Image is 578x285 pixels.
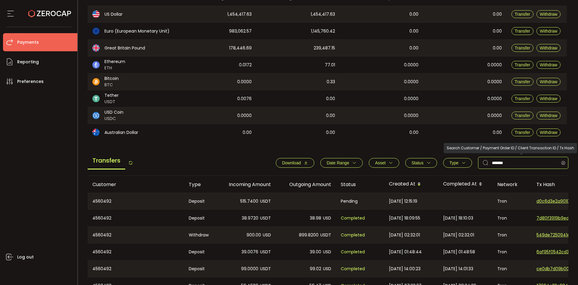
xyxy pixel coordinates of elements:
button: Withdraw [536,95,561,103]
button: Transfer [511,128,534,136]
span: 0.00 [493,28,502,35]
span: 1,454,417.63 [227,11,252,18]
img: usd_portfolio.svg [92,11,100,18]
span: 39.00 [310,249,321,255]
span: 0.0000 [487,62,502,68]
button: Transfer [511,10,534,18]
span: [DATE] 14:01:33 [443,265,473,272]
span: BTC [104,82,119,88]
span: [DATE] 18:10:03 [443,215,473,222]
span: USDT [104,99,119,105]
span: Bitcoin [104,75,119,82]
span: 900.00 [247,232,261,239]
span: Australian Dollar [104,129,138,136]
span: 77.01 [325,62,335,68]
button: Asset [369,158,399,168]
span: Ethereum [104,59,125,65]
button: Date Range [320,158,363,168]
span: USDC [104,116,123,122]
iframe: Chat Widget [548,256,578,285]
span: Completed [341,249,365,255]
span: Asset [375,160,386,165]
span: ETH [104,65,125,71]
div: Search Customer / Payment Order ID / Client Transaction ID / Tx Hash [444,143,577,153]
span: Log out [17,253,34,261]
button: Transfer [511,78,534,86]
span: Withdraw [540,12,557,17]
span: Transfer [515,12,530,17]
span: 0.0000 [237,112,252,119]
span: 983,062.57 [229,28,252,35]
span: Payments [17,38,39,47]
span: Transfer [515,46,530,50]
span: 0.0172 [239,62,252,68]
div: Network [493,181,532,188]
span: Withdraw [540,113,557,118]
span: Status [412,160,424,165]
img: gbp_portfolio.svg [92,44,100,52]
span: [DATE] 12:15:19 [389,198,417,205]
span: 0.00 [409,129,418,136]
div: Type [184,181,216,188]
span: 0.0000 [237,78,252,85]
span: 515.7400 [240,198,258,205]
span: 0.00 [326,129,335,136]
span: 0.00 [493,11,502,18]
span: Completed [341,232,365,239]
div: Deposit [184,210,216,226]
button: Withdraw [536,128,561,136]
span: 0.0000 [487,95,502,102]
button: Withdraw [536,44,561,52]
button: Transfer [511,44,534,52]
span: Withdraw [540,46,557,50]
span: 239,487.15 [314,45,335,52]
span: 0.0000 [487,112,502,119]
div: Deposit [184,261,216,277]
span: [DATE] 02:32:01 [443,232,474,239]
div: Tron [493,193,532,209]
span: 38.9720 [242,215,258,222]
span: 0.00 [409,28,418,35]
div: 4560492 [88,227,184,243]
div: Tron [493,210,532,226]
span: USD [263,232,271,239]
button: Transfer [511,112,534,119]
span: Type [449,160,458,165]
button: Withdraw [536,112,561,119]
span: Transfers [88,152,125,169]
span: Reporting [17,58,39,66]
span: Preferences [17,77,44,86]
span: 38.98 [310,215,321,222]
span: USD [323,215,331,222]
span: [DATE] 14:00:23 [389,265,421,272]
span: 0.33 [327,78,335,85]
span: USDT [260,198,271,205]
span: 99.02 [310,265,321,272]
span: 0.00 [326,112,335,119]
button: Withdraw [536,10,561,18]
span: Euro (European Monetary Unit) [104,28,169,34]
span: USDT [260,249,271,255]
span: USD [323,249,331,255]
span: 0.0000 [404,95,418,102]
span: Transfer [515,62,530,67]
span: 0.0076 [237,95,252,102]
div: 4560492 [88,243,184,260]
span: 0.0000 [487,78,502,85]
button: Transfer [511,95,534,103]
span: 39.0076 [241,249,258,255]
span: USD Coin [104,109,123,116]
span: [DATE] 02:32:01 [389,232,420,239]
div: Incoming Amount [216,181,276,188]
div: Completed At [438,179,493,189]
img: btc_portfolio.svg [92,78,100,85]
span: USDT [260,265,271,272]
div: Tron [493,261,532,277]
span: Transfer [515,113,530,118]
span: 0.0000 [404,78,418,85]
span: Date Range [327,160,349,165]
div: 4560492 [88,210,184,226]
div: Customer [88,181,184,188]
span: Transfer [515,79,530,84]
